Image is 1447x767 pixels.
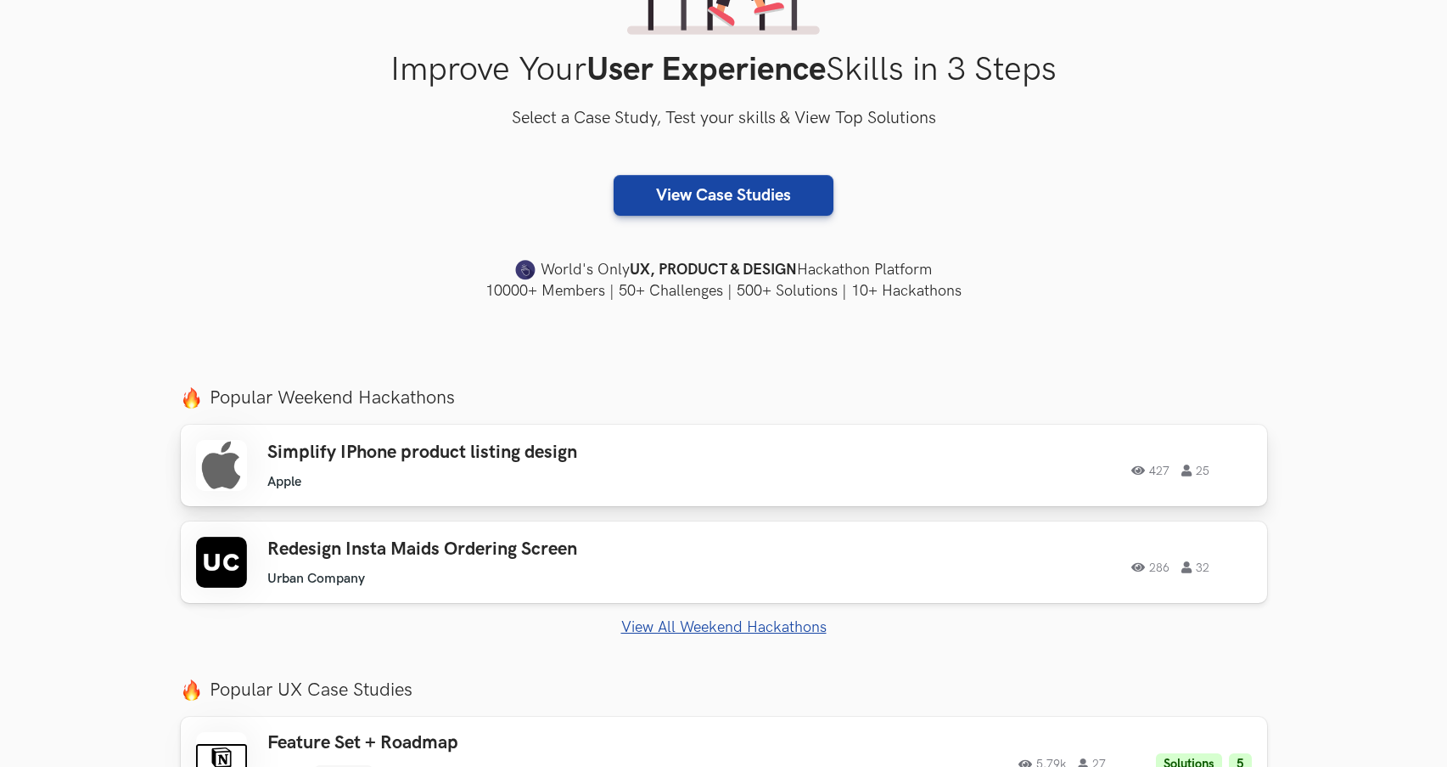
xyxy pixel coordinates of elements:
strong: User Experience [586,50,826,90]
a: View All Weekend Hackathons [181,618,1267,636]
span: 286 [1131,561,1169,573]
img: fire.png [181,680,202,701]
li: Urban Company [267,571,365,587]
h4: 10000+ Members | 50+ Challenges | 500+ Solutions | 10+ Hackathons [181,280,1267,302]
a: View Case Studies [614,175,833,216]
h3: Simplify IPhone product listing design [267,442,749,464]
img: uxhack-favicon-image.png [515,259,536,281]
h4: World's Only Hackathon Platform [181,258,1267,282]
h3: Select a Case Study, Test your skills & View Top Solutions [181,105,1267,133]
h3: Redesign Insta Maids Ordering Screen [267,539,749,561]
label: Popular Weekend Hackathons [181,386,1267,409]
a: Redesign Insta Maids Ordering Screen Urban Company 286 32 [181,522,1267,603]
strong: UX, PRODUCT & DESIGN [630,258,797,282]
span: 25 [1181,465,1209,477]
h3: Feature Set + Roadmap [267,732,749,754]
a: Simplify IPhone product listing design Apple 427 25 [181,425,1267,506]
span: 32 [1181,561,1209,573]
img: fire.png [181,387,202,409]
span: 427 [1131,465,1169,477]
li: Apple [267,474,301,490]
h1: Improve Your Skills in 3 Steps [181,50,1267,90]
label: Popular UX Case Studies [181,679,1267,702]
